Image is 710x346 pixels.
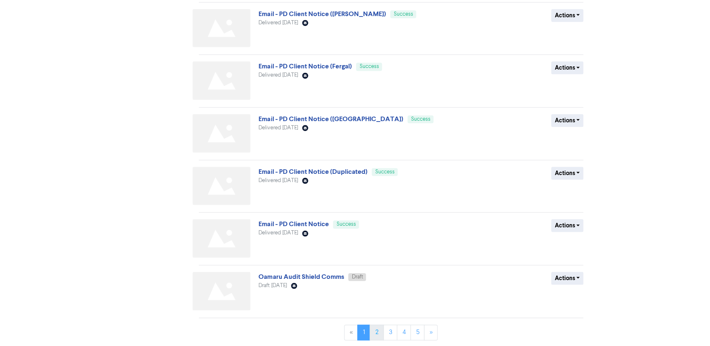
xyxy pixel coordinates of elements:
a: Email - PD Client Notice ([PERSON_NAME]) [258,10,386,18]
button: Actions [551,219,584,232]
a: Page 4 [397,325,411,340]
a: Email - PD Client Notice ([GEOGRAPHIC_DATA]) [258,115,403,123]
span: Success [393,12,413,17]
span: Delivered [DATE] [258,72,298,78]
a: » [424,325,438,340]
span: Success [375,169,394,175]
button: Actions [551,272,584,285]
span: Delivered [DATE] [258,230,298,236]
img: Not found [193,9,250,47]
iframe: Chat Widget [607,257,710,346]
a: Email - PD Client Notice [258,220,328,228]
button: Actions [551,167,584,180]
span: Success [359,64,379,69]
img: Not found [193,272,250,310]
a: Email - PD Client Notice (Fergal) [258,62,352,70]
span: Delivered [DATE] [258,125,298,131]
span: Success [336,222,356,227]
button: Actions [551,61,584,74]
a: Page 5 [410,325,424,340]
img: Not found [193,61,250,100]
a: Email - PD Client Notice (Duplicated) [258,168,367,176]
span: Draft [DATE] [258,283,286,288]
a: Page 2 [370,325,384,340]
span: Success [411,117,430,122]
span: Delivered [DATE] [258,20,298,26]
button: Actions [551,9,584,22]
img: Not found [193,219,250,257]
button: Actions [551,114,584,127]
img: Not found [193,167,250,205]
span: Delivered [DATE] [258,178,298,183]
img: Not found [193,114,250,152]
span: Draft [352,274,363,280]
a: Page 1 is your current page [357,325,370,340]
a: Oamaru Audit Shield Comms [258,273,344,281]
a: Page 3 [383,325,397,340]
